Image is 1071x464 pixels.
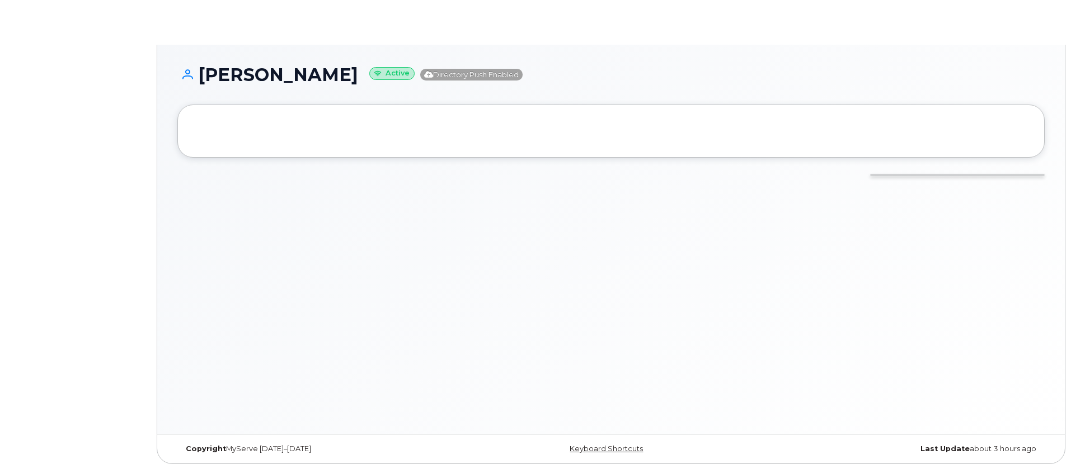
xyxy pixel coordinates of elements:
a: Keyboard Shortcuts [570,444,643,453]
small: Active [369,67,415,80]
div: MyServe [DATE]–[DATE] [177,444,467,453]
strong: Copyright [186,444,226,453]
strong: Last Update [920,444,970,453]
div: about 3 hours ago [755,444,1045,453]
span: Directory Push Enabled [420,69,523,81]
h1: [PERSON_NAME] [177,65,1045,84]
